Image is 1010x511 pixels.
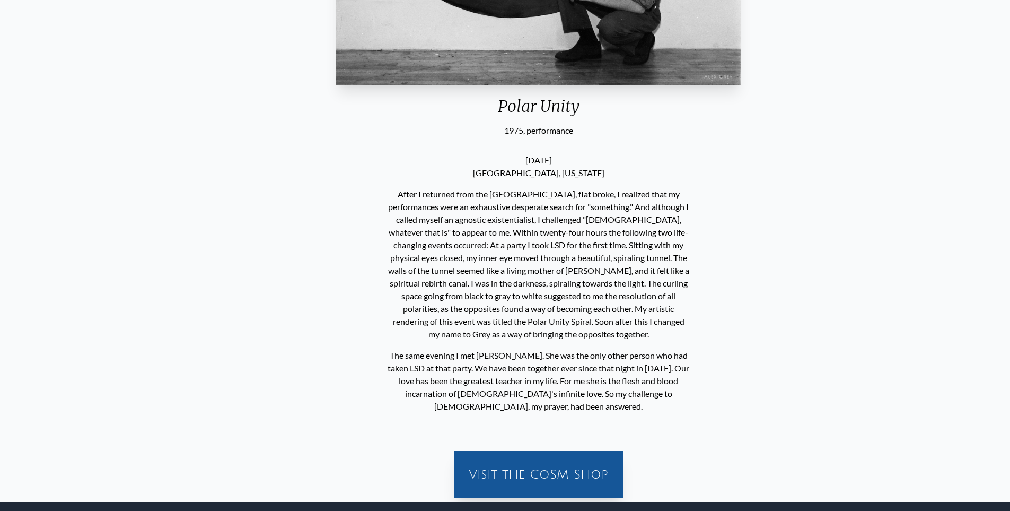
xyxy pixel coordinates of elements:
[388,150,689,184] p: [DATE] [GEOGRAPHIC_DATA], [US_STATE]
[332,124,745,137] div: 1975, performance
[388,184,689,345] p: After I returned from the [GEOGRAPHIC_DATA], flat broke, I realized that my performances were an ...
[332,97,745,124] div: Polar Unity
[460,457,617,491] a: Visit the CoSM Shop
[388,345,689,417] p: The same evening I met [PERSON_NAME]. She was the only other person who had taken LSD at that par...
